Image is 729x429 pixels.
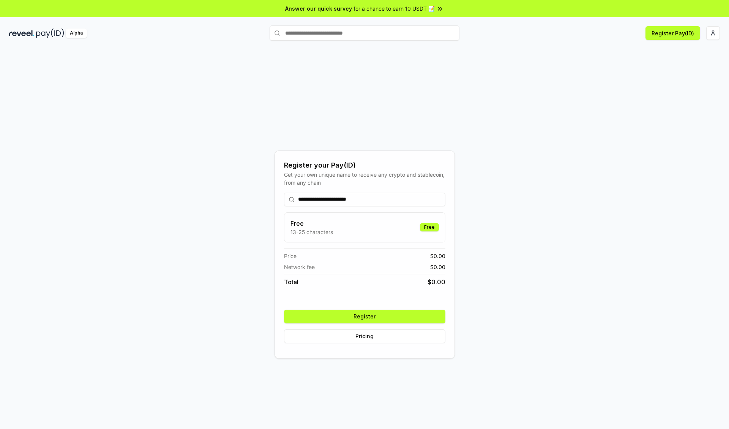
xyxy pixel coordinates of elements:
[284,252,297,260] span: Price
[430,252,445,260] span: $ 0.00
[290,219,333,228] h3: Free
[430,263,445,271] span: $ 0.00
[284,329,445,343] button: Pricing
[285,5,352,13] span: Answer our quick survey
[420,223,439,231] div: Free
[645,26,700,40] button: Register Pay(ID)
[284,263,315,271] span: Network fee
[9,28,35,38] img: reveel_dark
[290,228,333,236] p: 13-25 characters
[284,160,445,171] div: Register your Pay(ID)
[428,277,445,287] span: $ 0.00
[284,277,298,287] span: Total
[284,310,445,323] button: Register
[284,171,445,187] div: Get your own unique name to receive any crypto and stablecoin, from any chain
[66,28,87,38] div: Alpha
[36,28,64,38] img: pay_id
[353,5,435,13] span: for a chance to earn 10 USDT 📝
